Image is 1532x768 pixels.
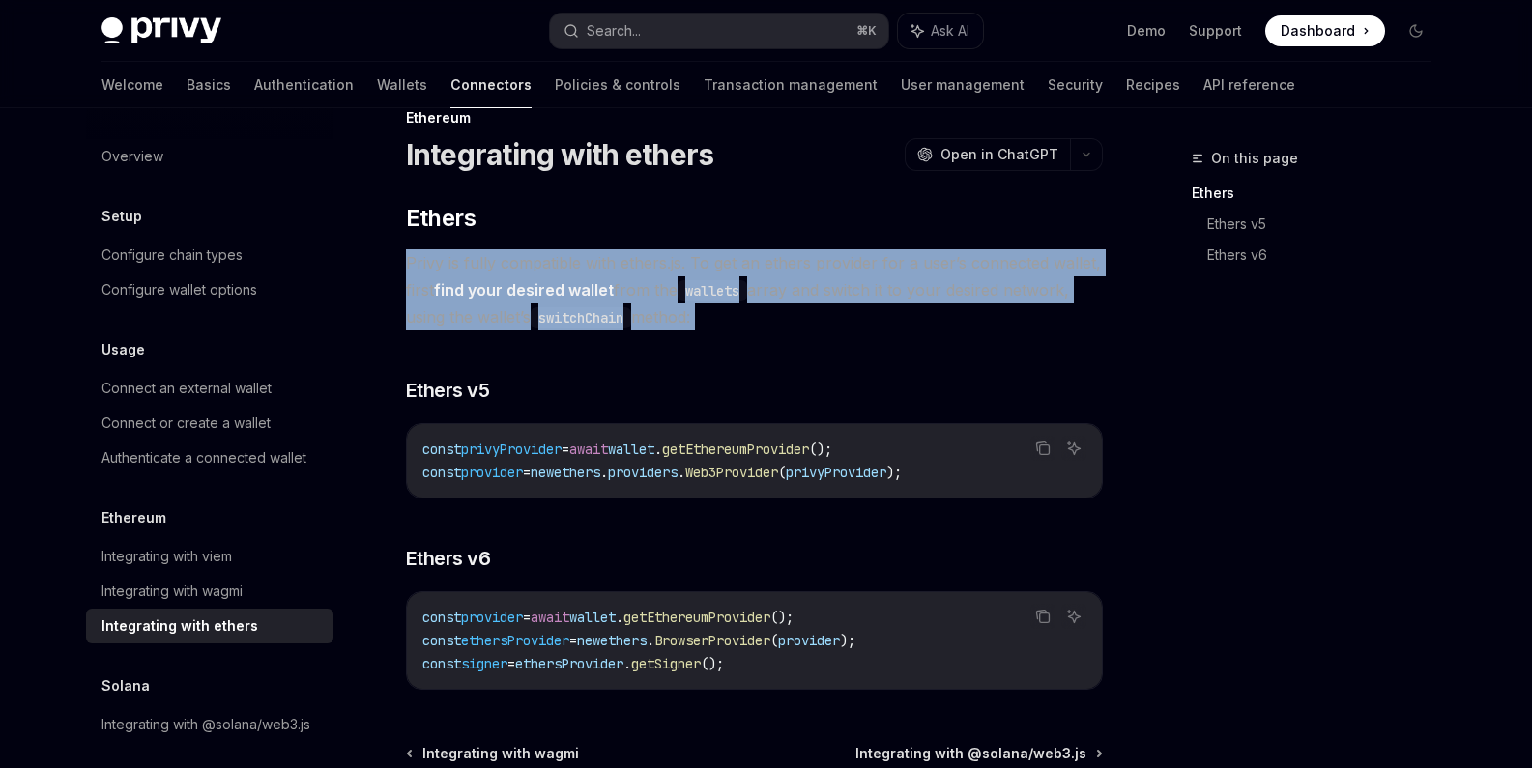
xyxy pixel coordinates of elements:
[422,609,461,626] span: const
[1207,209,1447,240] a: Ethers v5
[1048,62,1103,108] a: Security
[422,655,461,672] span: const
[101,205,142,228] h5: Setup
[855,744,1086,763] span: Integrating with @solana/web3.js
[562,441,569,458] span: =
[461,655,507,672] span: signer
[101,377,272,400] div: Connect an external wallet
[254,62,354,108] a: Authentication
[608,464,678,481] span: providers
[531,307,631,328] code: switchChain
[1203,62,1295,108] a: API reference
[569,441,608,458] span: await
[631,655,701,672] span: getSigner
[86,539,333,574] a: Integrating with viem
[600,632,647,649] span: ethers
[600,464,608,481] span: .
[886,464,902,481] span: );
[898,14,983,48] button: Ask AI
[101,412,271,435] div: Connect or create a wallet
[101,17,221,44] img: dark logo
[101,713,310,736] div: Integrating with @solana/web3.js
[86,272,333,307] a: Configure wallet options
[855,744,1101,763] a: Integrating with @solana/web3.js
[678,280,747,301] code: wallets
[86,609,333,643] a: Integrating with ethers
[577,632,600,649] span: new
[786,464,886,481] span: privyProvider
[101,614,258,638] div: Integrating with ethers
[647,632,654,649] span: .
[778,632,840,649] span: provider
[406,137,714,172] h1: Integrating with ethers
[550,14,888,48] button: Search...⌘K
[461,632,569,649] span: ethersProvider
[623,655,631,672] span: .
[678,464,685,481] span: .
[101,506,166,529] h5: Ethereum
[515,655,623,672] span: ethersProvider
[408,744,579,763] a: Integrating with wagmi
[406,545,491,572] span: Ethers v6
[450,62,532,108] a: Connectors
[1030,604,1055,629] button: Copy the contents from the code block
[623,609,770,626] span: getEthereumProvider
[1061,436,1086,461] button: Ask AI
[1211,147,1298,170] span: On this page
[770,632,778,649] span: (
[1207,240,1447,270] a: Ethers v6
[406,203,476,234] span: Ethers
[531,464,554,481] span: new
[554,464,600,481] span: ethers
[422,744,579,763] span: Integrating with wagmi
[1401,15,1431,46] button: Toggle dark mode
[778,464,786,481] span: (
[377,62,427,108] a: Wallets
[770,609,794,626] span: ();
[905,138,1070,171] button: Open in ChatGPT
[654,441,662,458] span: .
[86,371,333,406] a: Connect an external wallet
[931,21,969,41] span: Ask AI
[86,441,333,475] a: Authenticate a connected wallet
[101,545,232,568] div: Integrating with viem
[86,574,333,609] a: Integrating with wagmi
[422,464,461,481] span: const
[523,464,531,481] span: =
[101,243,243,267] div: Configure chain types
[1061,604,1086,629] button: Ask AI
[569,609,616,626] span: wallet
[86,707,333,742] a: Integrating with @solana/web3.js
[461,609,523,626] span: provider
[86,406,333,441] a: Connect or create a wallet
[555,62,680,108] a: Policies & controls
[523,609,531,626] span: =
[187,62,231,108] a: Basics
[461,441,562,458] span: privyProvider
[608,441,654,458] span: wallet
[840,632,855,649] span: );
[86,238,333,272] a: Configure chain types
[406,108,1103,128] div: Ethereum
[940,145,1058,164] span: Open in ChatGPT
[86,139,333,174] a: Overview
[101,338,145,361] h5: Usage
[616,609,623,626] span: .
[101,62,163,108] a: Welcome
[569,632,577,649] span: =
[1127,21,1166,41] a: Demo
[422,441,461,458] span: const
[587,19,641,43] div: Search...
[101,145,163,168] div: Overview
[507,655,515,672] span: =
[1189,21,1242,41] a: Support
[901,62,1025,108] a: User management
[685,464,778,481] span: Web3Provider
[101,580,243,603] div: Integrating with wagmi
[461,464,523,481] span: provider
[809,441,832,458] span: ();
[101,278,257,301] div: Configure wallet options
[704,62,878,108] a: Transaction management
[406,249,1103,330] span: Privy is fully compatible with ethers.js. To get an ethers provider for a user’s connected wallet...
[1126,62,1180,108] a: Recipes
